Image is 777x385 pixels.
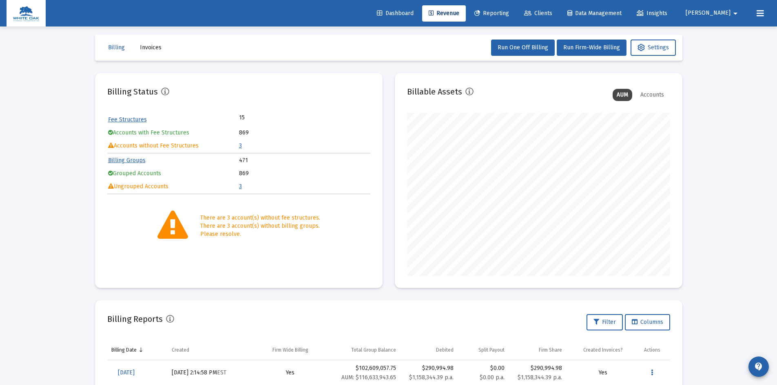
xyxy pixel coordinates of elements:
small: $0.00 p.a. [480,374,505,381]
button: Columns [625,314,670,330]
span: Revenue [429,10,459,17]
button: Billing [102,40,131,56]
mat-icon: contact_support [754,362,764,372]
span: Run Firm-Wide Billing [563,44,620,51]
small: EST [217,369,226,376]
img: Dashboard [13,5,40,22]
button: Run One Off Billing [491,40,555,56]
div: There are 3 account(s) without fee structures. [200,214,320,222]
td: Accounts without Fee Structures [108,140,239,152]
div: Yes [570,369,636,377]
div: $102,609,057.75 [330,364,396,382]
button: Run Firm-Wide Billing [557,40,626,56]
div: Created [172,347,189,353]
div: [DATE] 2:14:58 PM [172,369,250,377]
a: Billing Groups [108,157,146,164]
td: Column Firm Wide Billing [254,340,326,360]
span: [PERSON_NAME] [686,10,731,17]
a: 3 [239,142,242,149]
div: Yes [258,369,322,377]
div: Split Payout [478,347,505,353]
a: Fee Structures [108,116,147,123]
small: $1,158,344.39 p.a. [518,374,562,381]
div: AUM [613,89,632,101]
h2: Billable Assets [407,85,462,98]
a: Reporting [468,5,516,22]
td: Column Debited [400,340,458,360]
span: Clients [524,10,552,17]
div: $290,994.98 [513,364,562,372]
span: Run One Off Billing [498,44,548,51]
div: There are 3 account(s) without billing groups. [200,222,320,230]
td: Ungrouped Accounts [108,180,239,193]
div: Actions [644,347,660,353]
a: 3 [239,183,242,190]
div: Billing Date [111,347,137,353]
h2: Billing Status [107,85,158,98]
div: $290,994.98 [404,364,454,372]
td: 869 [239,167,370,180]
h2: Billing Reports [107,312,163,326]
span: Reporting [474,10,509,17]
div: Total Group Balance [351,347,396,353]
td: Accounts with Fee Structures [108,127,239,139]
span: Data Management [567,10,622,17]
small: AUM: $116,633,943.65 [341,374,396,381]
span: Insights [637,10,667,17]
td: Column Created Invoices? [566,340,640,360]
div: Accounts [636,89,668,101]
td: Column Firm Share [509,340,566,360]
td: Column Actions [640,340,670,360]
a: Data Management [561,5,628,22]
span: Billing [108,44,125,51]
td: 15 [239,114,304,122]
button: Filter [587,314,623,330]
div: Firm Wide Billing [272,347,308,353]
td: Grouped Accounts [108,167,239,180]
div: $0.00 [462,364,504,382]
td: Column Split Payout [458,340,508,360]
a: [DATE] [111,365,141,381]
a: Revenue [422,5,466,22]
span: Invoices [140,44,162,51]
span: Dashboard [377,10,414,17]
span: Columns [632,319,663,326]
button: [PERSON_NAME] [676,5,750,21]
small: $1,158,344.39 p.a. [409,374,454,381]
td: Column Total Group Balance [326,340,400,360]
span: Filter [593,319,616,326]
button: Settings [631,40,676,56]
a: Insights [630,5,674,22]
button: Invoices [133,40,168,56]
span: [DATE] [118,369,135,376]
td: Column Billing Date [107,340,168,360]
a: Clients [518,5,559,22]
td: Column Created [168,340,254,360]
div: Created Invoices? [583,347,623,353]
span: Settings [638,44,669,51]
div: Firm Share [539,347,562,353]
div: Debited [436,347,454,353]
mat-icon: arrow_drop_down [731,5,740,22]
td: 471 [239,154,370,167]
a: Dashboard [370,5,420,22]
td: 869 [239,127,370,139]
div: Please resolve. [200,230,320,238]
